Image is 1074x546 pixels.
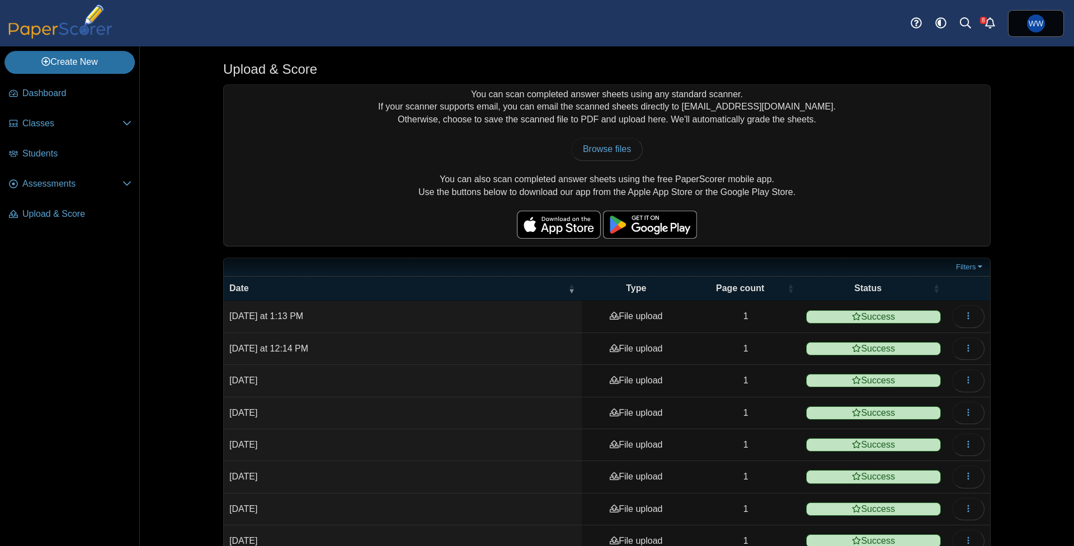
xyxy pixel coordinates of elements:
[691,397,800,429] td: 1
[978,11,1002,36] a: Alerts
[229,408,257,417] time: Aug 28, 2025 at 6:39 PM
[953,262,987,273] a: Filters
[691,461,800,493] td: 1
[229,344,308,353] time: Sep 5, 2025 at 12:14 PM
[691,493,800,525] td: 1
[4,201,136,228] a: Upload & Score
[22,178,123,190] span: Assessments
[716,283,764,293] span: Page count
[806,310,941,324] span: Success
[806,502,941,516] span: Success
[691,365,800,397] td: 1
[806,438,941,452] span: Success
[229,440,257,449] time: Aug 28, 2025 at 6:14 PM
[223,60,317,79] h1: Upload & Score
[229,376,257,385] time: Aug 28, 2025 at 8:58 PM
[806,342,941,355] span: Success
[583,144,631,154] span: Browse files
[582,493,691,525] td: File upload
[582,365,691,397] td: File upload
[691,301,800,333] td: 1
[787,277,794,300] span: Page count : Activate to sort
[582,301,691,333] td: File upload
[933,277,940,300] span: Status : Activate to sort
[568,277,575,300] span: Date : Activate to remove sorting
[4,141,136,168] a: Students
[1029,20,1043,27] span: William Whitney
[229,283,249,293] span: Date
[229,311,303,321] time: Sep 5, 2025 at 1:13 PM
[4,111,136,137] a: Classes
[4,80,136,107] a: Dashboard
[806,374,941,387] span: Success
[582,429,691,461] td: File upload
[224,85,990,246] div: You can scan completed answer sheets using any standard scanner. If your scanner supports email, ...
[229,472,257,481] time: Aug 28, 2025 at 5:59 PM
[517,211,601,239] img: apple-store-badge.svg
[691,429,800,461] td: 1
[229,504,257,514] time: Aug 12, 2025 at 7:11 PM
[22,87,131,99] span: Dashboard
[691,333,800,365] td: 1
[22,148,131,160] span: Students
[22,208,131,220] span: Upload & Score
[582,333,691,365] td: File upload
[22,117,123,130] span: Classes
[582,397,691,429] td: File upload
[806,406,941,420] span: Success
[4,51,135,73] a: Create New
[582,461,691,493] td: File upload
[626,283,646,293] span: Type
[1008,10,1064,37] a: William Whitney
[229,536,257,545] time: Aug 12, 2025 at 6:55 PM
[4,31,116,40] a: PaperScorer
[603,211,697,239] img: google-play-badge.png
[4,171,136,198] a: Assessments
[571,138,643,160] a: Browse files
[4,4,116,39] img: PaperScorer
[854,283,882,293] span: Status
[1027,15,1045,32] span: William Whitney
[806,470,941,483] span: Success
